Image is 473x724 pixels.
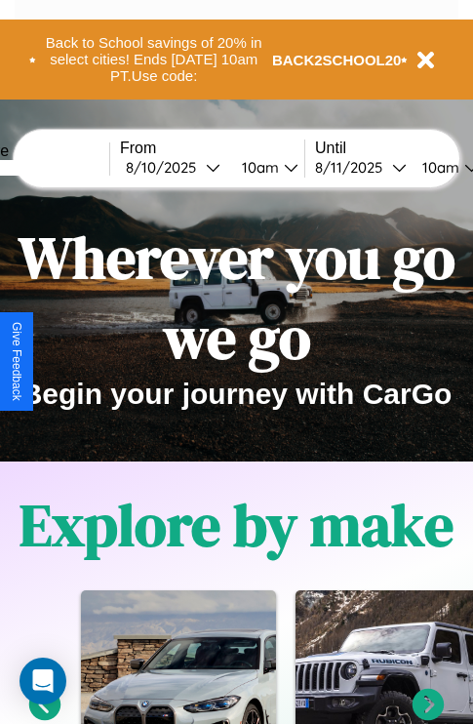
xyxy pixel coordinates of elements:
[226,157,304,178] button: 10am
[315,158,392,177] div: 8 / 11 / 2025
[126,158,206,177] div: 8 / 10 / 2025
[20,485,453,565] h1: Explore by make
[232,158,284,177] div: 10am
[272,52,402,68] b: BACK2SCHOOL20
[20,658,66,704] div: Open Intercom Messenger
[413,158,464,177] div: 10am
[120,140,304,157] label: From
[120,157,226,178] button: 8/10/2025
[10,322,23,401] div: Give Feedback
[36,29,272,90] button: Back to School savings of 20% in select cities! Ends [DATE] 10am PT.Use code:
